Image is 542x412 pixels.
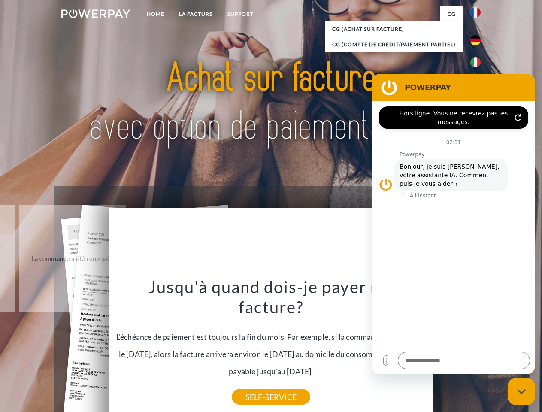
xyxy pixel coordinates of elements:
[115,276,428,397] div: L'échéance de paiement est toujours la fin du mois. Par exemple, si la commande a été passée le [...
[61,9,130,18] img: logo-powerpay-white.svg
[470,7,481,18] img: fr
[372,74,535,374] iframe: Fenêtre de messagerie
[232,389,310,405] a: SELF-SERVICE
[82,41,460,164] img: title-powerpay_fr.svg
[325,37,463,52] a: CG (Compte de crédit/paiement partiel)
[470,57,481,67] img: it
[139,6,172,22] a: Home
[508,378,535,405] iframe: Bouton de lancement de la fenêtre de messagerie, conversation en cours
[220,6,261,22] a: Support
[24,252,121,264] div: La commande a été renvoyée
[440,6,463,22] a: CG
[325,21,463,37] a: CG (achat sur facture)
[172,6,220,22] a: LA FACTURE
[470,35,481,45] img: de
[115,276,428,318] h3: Jusqu'à quand dois-je payer ma facture?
